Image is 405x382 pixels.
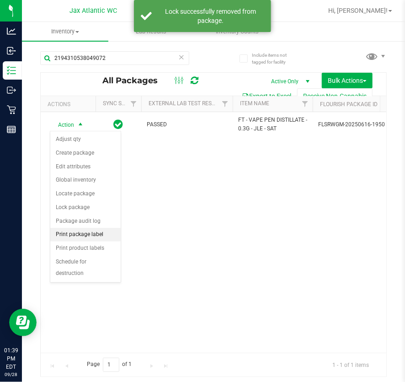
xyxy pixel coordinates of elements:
[114,118,123,131] span: In Sync
[4,371,18,378] p: 09/28
[238,116,307,133] span: FT - VAPE PEN DISTILLATE - 0.3G - JLE - SAT
[7,105,16,114] inline-svg: Retail
[50,133,121,146] li: Adjust qty
[50,146,121,160] li: Create package
[7,86,16,95] inline-svg: Outbound
[7,27,16,36] inline-svg: Analytics
[7,46,16,55] inline-svg: Inbound
[297,88,373,104] button: Receive Non-Cannabis
[178,51,185,63] span: Clear
[50,201,121,215] li: Lock package
[50,118,75,131] span: Action
[7,66,16,75] inline-svg: Inventory
[50,242,121,255] li: Print product labels
[50,187,121,201] li: Locate package
[22,27,108,36] span: Inventory
[9,309,37,336] iframe: Resource center
[40,51,189,65] input: Search Package ID, Item Name, SKU, Lot or Part Number...
[147,120,227,129] span: PASSED
[218,96,233,112] a: Filter
[123,27,179,36] span: Lab Results
[4,346,18,371] p: 01:39 PM EDT
[252,52,298,65] span: Include items not tagged for facility
[240,100,269,107] a: Item Name
[102,75,167,86] span: All Packages
[50,228,121,242] li: Print package label
[22,22,108,41] a: Inventory
[236,88,297,104] button: Export to Excel
[50,173,121,187] li: Global inventory
[298,96,313,112] a: Filter
[69,7,117,15] span: Jax Atlantic WC
[79,358,139,372] span: Page of 1
[328,77,367,84] span: Bulk Actions
[325,358,376,371] span: 1 - 1 of 1 items
[50,255,121,280] li: Schedule for destruction
[50,215,121,228] li: Package audit log
[75,118,86,131] span: select
[322,73,373,88] button: Bulk Actions
[157,7,264,25] div: Lock successfully removed from package.
[103,358,119,372] input: 1
[320,101,378,108] a: Flourish Package ID
[126,96,141,112] a: Filter
[103,100,138,107] a: Sync Status
[149,100,220,107] a: External Lab Test Result
[328,7,388,14] span: Hi, [PERSON_NAME]!
[50,160,121,174] li: Edit attributes
[108,22,195,41] a: Lab Results
[48,101,92,108] div: Actions
[7,125,16,134] inline-svg: Reports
